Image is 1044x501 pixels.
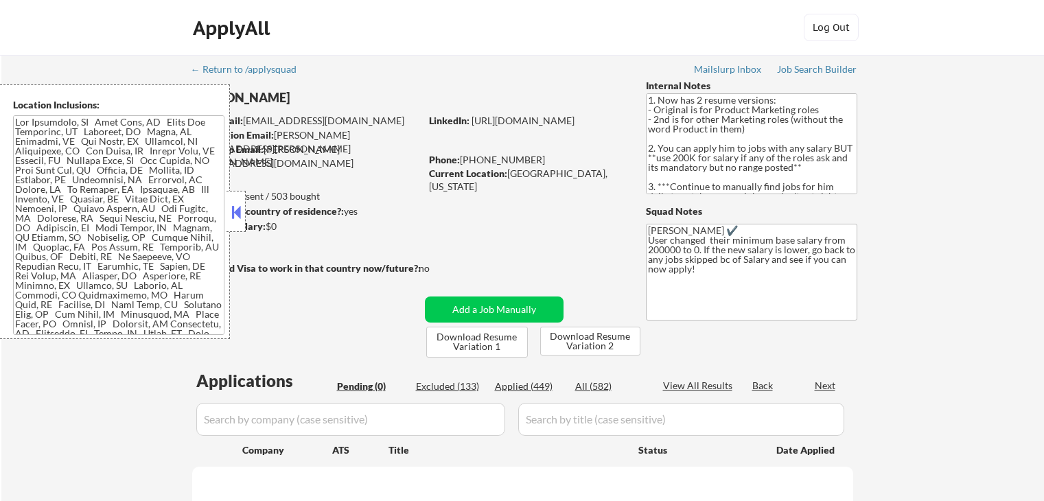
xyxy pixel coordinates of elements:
[694,64,763,78] a: Mailslurp Inbox
[518,403,844,436] input: Search by title (case sensitive)
[192,220,420,233] div: $0
[192,143,420,170] div: [PERSON_NAME][EMAIL_ADDRESS][DOMAIN_NAME]
[638,437,756,462] div: Status
[192,89,474,106] div: [PERSON_NAME]
[337,380,406,393] div: Pending (0)
[815,379,837,393] div: Next
[495,380,564,393] div: Applied (449)
[192,205,416,218] div: yes
[429,167,623,194] div: [GEOGRAPHIC_DATA], [US_STATE]
[540,327,640,356] button: Download Resume Variation 2
[332,443,388,457] div: ATS
[193,16,274,40] div: ApplyAll
[694,65,763,74] div: Mailslurp Inbox
[777,65,857,74] div: Job Search Builder
[191,64,310,78] a: ← Return to /applysquad
[193,114,420,128] div: [EMAIL_ADDRESS][DOMAIN_NAME]
[416,380,485,393] div: Excluded (133)
[13,98,224,112] div: Location Inclusions:
[192,262,421,274] strong: Will need Visa to work in that country now/future?:
[196,403,505,436] input: Search by company (case sensitive)
[192,189,420,203] div: 449 sent / 503 bought
[429,115,469,126] strong: LinkedIn:
[429,153,623,167] div: [PHONE_NUMBER]
[191,65,310,74] div: ← Return to /applysquad
[776,443,837,457] div: Date Applied
[419,261,458,275] div: no
[429,154,460,165] strong: Phone:
[804,14,859,41] button: Log Out
[777,64,857,78] a: Job Search Builder
[193,128,420,169] div: [PERSON_NAME][EMAIL_ADDRESS][PERSON_NAME][DOMAIN_NAME]
[242,443,332,457] div: Company
[192,205,344,217] strong: Can work in country of residence?:
[663,379,736,393] div: View All Results
[426,327,528,358] button: Download Resume Variation 1
[388,443,625,457] div: Title
[575,380,644,393] div: All (582)
[752,379,774,393] div: Back
[425,296,564,323] button: Add a Job Manually
[429,167,507,179] strong: Current Location:
[646,205,857,218] div: Squad Notes
[196,373,332,389] div: Applications
[472,115,575,126] a: [URL][DOMAIN_NAME]
[646,79,857,93] div: Internal Notes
